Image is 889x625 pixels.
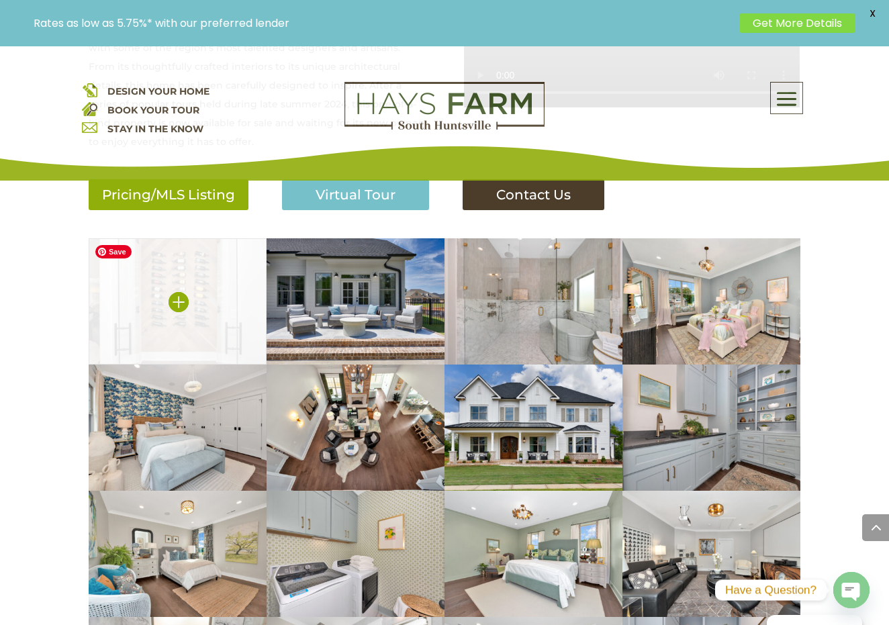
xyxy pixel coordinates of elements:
img: 2106-Forest-Gate-70-400x284.jpg [444,491,622,617]
img: 2106-Forest-Gate-8-400x284.jpg [267,238,444,365]
span: Save [95,245,132,258]
img: 2106-Forest-Gate-73-400x284.jpg [267,491,444,617]
img: Logo [344,82,545,130]
img: 2106-Forest-Gate-52-400x284.jpg [622,365,800,491]
a: Virtual Tour [282,179,429,210]
a: DESIGN YOUR HOME [107,85,209,97]
img: hays farm homes [444,365,622,491]
img: 2106-Forest-Gate-74-400x284.jpg [89,491,267,617]
a: STAY IN THE KNOW [107,123,203,135]
img: 2106-Forest-Gate-27-400x284.jpg [89,238,267,365]
a: hays farm homes huntsville development [344,121,545,133]
span: X [862,3,882,23]
p: Rates as low as 5.75%* with our preferred lender [34,17,733,30]
img: book your home tour [82,101,97,116]
img: 2106-Forest-Gate-79-400x284.jpg [267,365,444,491]
img: 2106-Forest-Gate-81-400x284.jpg [89,365,267,491]
a: BOOK YOUR TOUR [107,104,199,116]
a: Get More Details [739,13,855,33]
a: Pricing/MLS Listing [89,179,248,210]
img: design your home [82,82,97,97]
img: 2106-Forest-Gate-69-400x284.jpg [622,491,800,617]
img: 2106-Forest-Gate-61-400x284.jpg [444,238,622,365]
img: 2106-Forest-Gate-82-400x284.jpg [622,238,800,365]
a: Contact Us [463,179,604,210]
